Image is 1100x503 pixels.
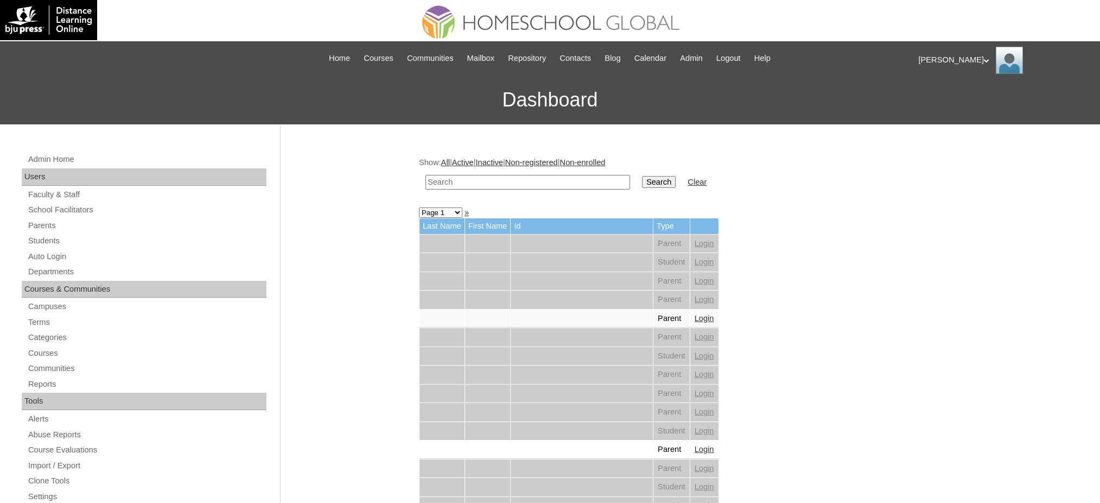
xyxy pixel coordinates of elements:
a: Course Evaluations [27,443,266,457]
a: Non-registered [505,158,558,167]
a: Courses [358,52,399,65]
span: Home [329,52,350,65]
a: Import / Export [27,459,266,473]
td: Parent [653,403,690,422]
a: Login [695,464,714,473]
td: Parent [653,291,690,309]
td: Parent [653,441,690,459]
a: Communities [402,52,459,65]
a: Reports [27,378,266,391]
a: Login [695,389,714,398]
td: Student [653,422,690,441]
td: Student [653,478,690,496]
a: School Facilitators [27,203,266,217]
a: Clone Tools [27,474,266,488]
div: Users [22,168,266,186]
input: Search [642,176,676,188]
span: Admin [680,52,703,65]
img: logo-white.png [5,5,92,35]
a: Abuse Reports [27,428,266,442]
a: Logout [711,52,746,65]
a: Home [323,52,355,65]
a: Contacts [554,52,596,65]
a: Clear [688,178,707,186]
span: Help [754,52,771,65]
a: Login [695,276,714,285]
a: Login [695,257,714,266]
a: Inactive [475,158,503,167]
a: Login [695,445,714,454]
span: Courses [364,52,393,65]
a: Admin Home [27,153,266,166]
input: Search [425,175,630,190]
td: Id [511,218,653,234]
td: Last Name [419,218,465,234]
div: Courses & Communities [22,281,266,298]
span: Contacts [559,52,591,65]
span: Repository [508,52,546,65]
td: Student [653,253,690,272]
td: Parent [653,272,690,291]
a: Departments [27,265,266,279]
a: Repository [503,52,551,65]
td: Parent [653,235,690,253]
td: Parent [653,328,690,347]
a: Parents [27,219,266,232]
a: Login [695,351,714,360]
a: Communities [27,362,266,375]
a: Students [27,234,266,248]
td: Parent [653,366,690,384]
td: Parent [653,460,690,478]
a: Categories [27,331,266,344]
h3: Dashboard [5,76,1095,124]
div: [PERSON_NAME] [919,47,1090,74]
span: Communities [407,52,454,65]
a: Mailbox [462,52,500,65]
a: Login [695,314,714,323]
a: Courses [27,347,266,360]
a: Login [695,239,714,248]
span: Mailbox [467,52,495,65]
a: Login [695,295,714,304]
a: » [465,208,469,217]
a: Campuses [27,300,266,313]
a: All [441,158,450,167]
a: Login [695,407,714,416]
span: Calendar [634,52,666,65]
a: Terms [27,316,266,329]
a: Faculty & Staff [27,188,266,202]
a: Non-enrolled [560,158,606,167]
span: Logout [716,52,741,65]
div: Show: | | | | [419,157,956,196]
td: Parent [653,310,690,328]
span: Blog [605,52,620,65]
td: First Name [465,218,511,234]
a: Alerts [27,412,266,426]
td: Parent [653,385,690,403]
a: Help [749,52,776,65]
div: Tools [22,393,266,410]
a: Login [695,370,714,379]
img: Ariane Ebuen [996,47,1023,74]
a: Login [695,426,714,435]
td: Type [653,218,690,234]
a: Blog [599,52,626,65]
td: Student [653,347,690,366]
a: Login [695,482,714,491]
a: Login [695,332,714,341]
a: Admin [675,52,708,65]
a: Active [452,158,474,167]
a: Auto Login [27,250,266,263]
a: Calendar [629,52,672,65]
